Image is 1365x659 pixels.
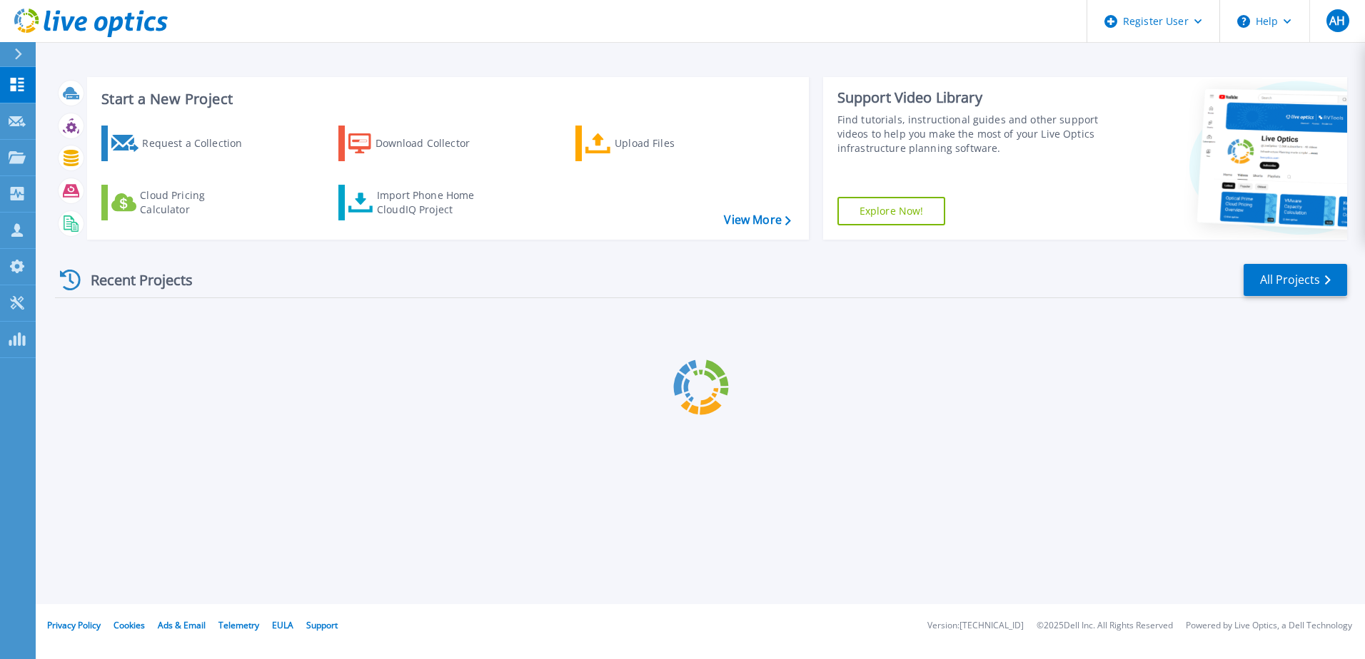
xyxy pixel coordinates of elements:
li: © 2025 Dell Inc. All Rights Reserved [1037,621,1173,630]
h3: Start a New Project [101,91,790,107]
a: Telemetry [218,619,259,631]
a: Download Collector [338,126,498,161]
a: Cookies [114,619,145,631]
a: View More [724,213,790,227]
a: All Projects [1244,264,1347,296]
a: Cloud Pricing Calculator [101,185,261,220]
a: Privacy Policy [47,619,101,631]
div: Find tutorials, instructional guides and other support videos to help you make the most of your L... [837,113,1104,155]
a: Request a Collection [101,126,261,161]
div: Import Phone Home CloudIQ Project [377,188,488,217]
div: Download Collector [376,129,490,158]
div: Request a Collection [142,129,256,158]
div: Upload Files [615,129,729,158]
a: Ads & Email [158,619,206,631]
span: AH [1329,15,1345,26]
div: Recent Projects [55,262,212,297]
div: Cloud Pricing Calculator [140,188,254,217]
a: Support [306,619,338,631]
li: Powered by Live Optics, a Dell Technology [1186,621,1352,630]
li: Version: [TECHNICAL_ID] [927,621,1024,630]
a: Upload Files [575,126,735,161]
a: EULA [272,619,293,631]
a: Explore Now! [837,197,946,225]
div: Support Video Library [837,88,1104,107]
